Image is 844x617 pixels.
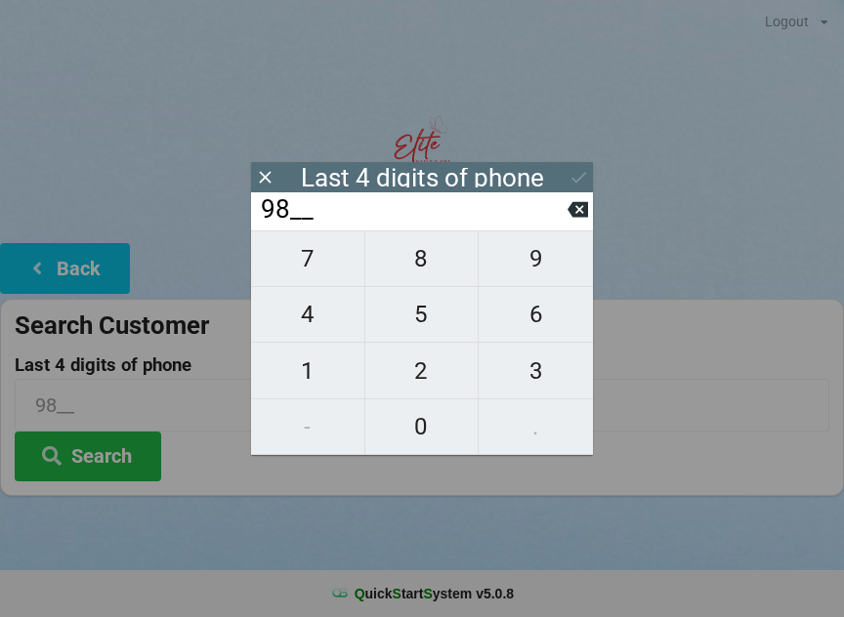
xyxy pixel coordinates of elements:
[365,406,479,447] span: 0
[365,399,480,455] button: 0
[479,343,593,398] button: 3
[365,343,480,398] button: 2
[251,238,364,279] span: 7
[365,294,479,335] span: 5
[251,230,365,287] button: 7
[365,287,480,343] button: 5
[251,350,364,391] span: 1
[251,294,364,335] span: 4
[365,238,479,279] span: 8
[251,287,365,343] button: 4
[251,343,365,398] button: 1
[479,294,593,335] span: 6
[479,350,593,391] span: 3
[479,287,593,343] button: 6
[365,350,479,391] span: 2
[479,238,593,279] span: 9
[365,230,480,287] button: 8
[479,230,593,287] button: 9
[301,168,544,187] div: Last 4 digits of phone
